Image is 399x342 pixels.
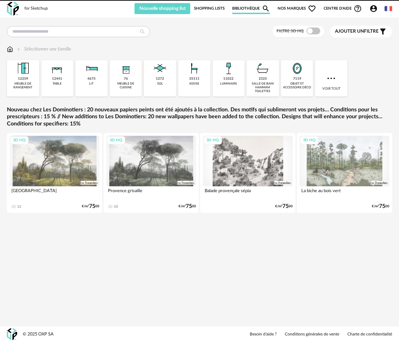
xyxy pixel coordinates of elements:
button: Ajouter unfiltre Filter icon [330,26,392,37]
div: €/m² 00 [179,204,196,209]
div: 12259 [18,77,28,81]
div: 3D HQ [203,136,222,145]
div: assise [189,82,199,86]
div: 1272 [156,77,164,81]
span: 75 [282,204,289,209]
div: 3D HQ [107,136,125,145]
span: Help Circle Outline icon [354,4,362,13]
span: Heart Outline icon [308,4,316,13]
button: Nouvelle shopping list [134,3,190,14]
img: svg+xml;base64,PHN2ZyB3aWR0aD0iMTYiIGhlaWdodD0iMTciIHZpZXdCb3g9IjAgMCAxNiAxNyIgZmlsbD0ibm9uZSIgeG... [7,46,13,53]
div: 7119 [293,77,301,81]
div: 76 [124,77,128,81]
img: Table.png [49,60,65,77]
a: 3D HQ Balade provençale sépia €/m²7500 [200,133,295,213]
img: Luminaire.png [220,60,237,77]
div: Balade provençale sépia [203,186,293,200]
img: Rangement.png [118,60,134,77]
span: filtre [335,29,379,34]
img: OXP [7,2,19,16]
div: 12441 [52,77,62,81]
div: © 2025 OXP SA [23,331,54,337]
img: OXP [7,328,17,340]
span: Account Circle icon [369,4,378,13]
img: Miroir.png [289,60,305,77]
span: Magnify icon [262,4,270,13]
div: Provence grisaille [106,186,196,200]
span: 75 [379,204,385,209]
span: Centre d'aideHelp Circle Outline icon [324,4,362,13]
div: €/m² 00 [275,204,293,209]
div: 11022 [223,77,234,81]
div: 10 [114,205,118,209]
img: svg+xml;base64,PHN2ZyB3aWR0aD0iMTYiIGhlaWdodD0iMTYiIHZpZXdCb3g9IjAgMCAxNiAxNiIgZmlsbD0ibm9uZSIgeG... [16,46,21,53]
a: BibliothèqueMagnify icon [232,3,270,14]
a: Shopping Lists [194,3,225,14]
div: 35111 [189,77,199,81]
a: 3D HQ La biche au bois vert €/m²7500 [297,133,392,213]
span: Filtre 3D HQ [277,29,304,33]
div: meuble de rangement [9,82,37,90]
div: objet et accessoire déco [283,82,311,90]
div: [GEOGRAPHIC_DATA] [10,186,99,200]
span: Filter icon [379,27,387,36]
a: 3D HQ Provence grisaille 10 €/m²7500 [104,133,199,213]
a: Charte de confidentialité [347,332,392,337]
img: fr [385,5,392,12]
div: lit [89,82,94,86]
div: luminaire [220,82,237,86]
div: meuble de cuisine [112,82,140,90]
img: Salle%20de%20bain.png [255,60,271,77]
span: Account Circle icon [369,4,381,13]
div: 2325 [259,77,267,81]
div: 3D HQ [10,136,29,145]
span: Nos marques [278,3,316,14]
img: Meuble%20de%20rangement.png [15,60,31,77]
div: sol [157,82,163,86]
div: Sélectionner une famille [16,46,71,53]
img: more.7b13dc1.svg [326,73,337,84]
div: 12 [17,205,21,209]
img: Literie.png [83,60,100,77]
div: 3D HQ [300,136,319,145]
span: Nouvelle shopping list [139,6,186,11]
a: 3D HQ [GEOGRAPHIC_DATA] 12 €/m²7500 [7,133,102,213]
img: Assise.png [186,60,203,77]
img: Sol.png [152,60,168,77]
div: Voir tout [315,60,347,97]
div: table [53,82,62,86]
a: Besoin d'aide ? [250,332,277,337]
div: salle de bain hammam toilettes [249,82,277,93]
div: €/m² 00 [372,204,389,209]
span: 75 [186,204,192,209]
a: Nouveau chez Les Dominotiers : 20 nouveaux papiers peints ont été ajoutés à la collection. Des mo... [7,106,392,128]
div: La biche au bois vert [300,186,389,200]
span: 75 [89,204,95,209]
div: 4675 [87,77,96,81]
a: Conditions générales de vente [285,332,339,337]
div: for Sketchup [24,6,48,11]
div: €/m² 00 [82,204,99,209]
span: Ajouter un [335,29,364,34]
